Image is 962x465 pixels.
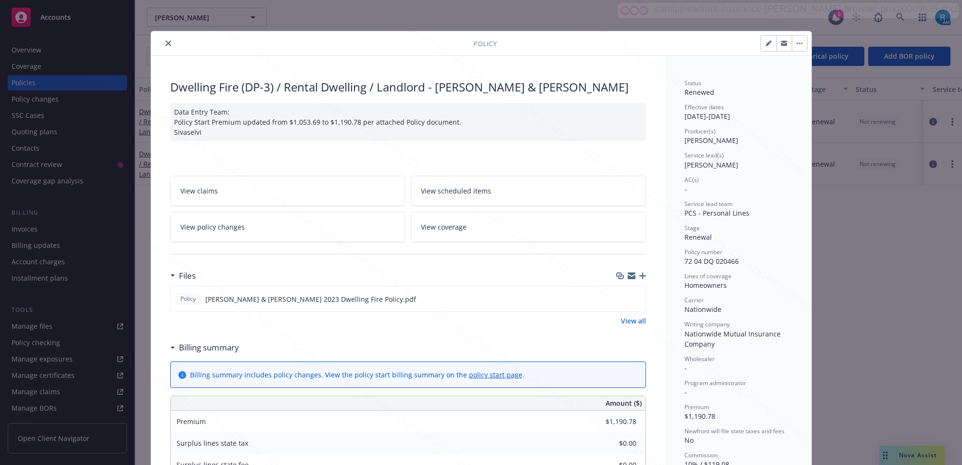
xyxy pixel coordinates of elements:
span: [PERSON_NAME] [684,136,738,145]
a: policy start page [469,370,522,379]
a: View all [621,316,646,326]
a: View scheduled items [411,176,646,206]
span: Renewal [684,232,712,242]
span: Renewed [684,88,714,97]
span: Nationwide [684,305,721,314]
span: Service lead team [684,200,733,208]
div: Billing summary [170,341,239,354]
span: Premium [684,403,709,411]
span: Amount ($) [606,398,642,408]
span: $1,190.78 [684,412,715,421]
a: View claims [170,176,405,206]
span: Policy [473,39,497,49]
span: Nationwide Mutual Insurance Company [684,329,783,349]
span: Commission [684,451,718,459]
span: [PERSON_NAME] & [PERSON_NAME] 2023 Dwelling Fire Policy.pdf [205,294,416,304]
span: Status [684,79,701,87]
span: Surplus lines state tax [177,439,248,448]
span: Policy [178,295,198,303]
span: Policy number [684,248,722,256]
span: - [684,363,687,373]
span: Effective dates [684,103,724,111]
h3: Files [179,270,196,282]
div: Homeowners [684,280,792,290]
span: - [684,387,687,397]
span: Premium [177,417,206,426]
input: 0.00 [580,414,642,429]
a: View policy changes [170,212,405,242]
button: close [163,38,174,49]
div: Billing summary includes policy changes. View the policy start billing summary on the . [190,370,524,380]
span: Stage [684,224,700,232]
span: Service lead(s) [684,151,724,159]
div: Files [170,270,196,282]
div: Data Entry Team: Policy Start Premium updated from $1,053.69 to $1,190.78 per attached Policy doc... [170,103,646,141]
span: Producer(s) [684,127,716,135]
button: preview file [633,294,642,304]
div: [DATE] - [DATE] [684,103,792,121]
span: Program administrator [684,379,746,387]
span: AC(s) [684,176,699,184]
button: download file [618,294,625,304]
span: Newfront will file state taxes and fees [684,427,785,435]
span: View coverage [421,222,467,232]
span: Lines of coverage [684,272,732,280]
span: No [684,436,694,445]
span: View scheduled items [421,186,491,196]
a: View coverage [411,212,646,242]
span: PCS - Personal Lines [684,208,749,218]
span: - [684,184,687,194]
span: Writing company [684,320,730,328]
h3: Billing summary [179,341,239,354]
span: View claims [180,186,218,196]
span: Wholesaler [684,355,715,363]
span: 72 04 DQ 020466 [684,257,739,266]
span: View policy changes [180,222,245,232]
div: Dwelling Fire (DP-3) / Rental Dwelling / Landlord - [PERSON_NAME] & [PERSON_NAME] [170,79,646,95]
span: [PERSON_NAME] [684,160,738,169]
input: 0.00 [580,436,642,451]
span: Carrier [684,296,704,304]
